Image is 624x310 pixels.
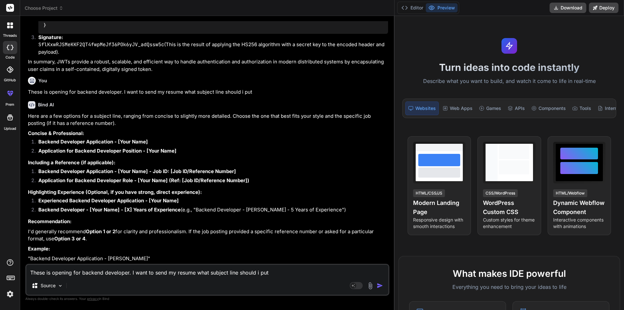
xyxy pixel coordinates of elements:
p: Custom styles for theme enhancement [483,217,535,230]
h2: What makes IDE powerful [409,267,609,280]
p: I'd generally recommend for clarity and professionalism. If the job posting provided a specific r... [28,228,388,243]
div: Websites [405,101,439,115]
div: CSS/WordPress [483,189,518,197]
strong: Highlighting Experience (Optional, if you have strong, direct experience): [28,189,202,195]
p: Always double-check its answers. Your in Bind [25,296,389,302]
strong: Backend Developer - [Your Name] - [X] Years of Experience [38,207,181,213]
p: In summary, JWTs provide a robust, scalable, and efficient way to handle authentication and autho... [28,58,388,73]
p: Interactive components with animations [553,217,605,230]
div: APIs [505,101,527,115]
p: Here are a few options for a subject line, ranging from concise to slightly more detailed. Choose... [28,113,388,127]
h4: Dynamic Webflow Component [553,198,605,217]
p: Everything you need to bring your ideas to life [409,283,609,291]
img: attachment [367,282,374,290]
label: GitHub [4,77,16,83]
strong: Option 1 or 2 [86,228,115,235]
p: Source [41,282,56,289]
span: privacy [87,297,99,301]
strong: Application for Backend Developer Role - [Your Name] (Ref: [Job ID/Reference Number]) [38,177,249,183]
label: code [6,55,15,60]
strong: Example: [28,246,50,252]
img: settings [5,289,16,300]
strong: Application for Backend Developer Position - [Your Name] [38,148,176,154]
strong: Concise & Professional: [28,130,84,136]
div: Components [529,101,568,115]
div: HTML/CSS/JS [413,189,445,197]
button: Deploy [589,3,618,13]
label: prem [6,102,14,107]
li: (e.g., "Backend Developer - [PERSON_NAME] - 5 Years of Experience") [33,206,388,215]
code: SflKxwRJSMeKKF2QT4fwpMeJf36POk6yJV_adQssw5c [38,41,164,48]
p: These is opening for backend developer. I want to send my resume what subject line should i put [28,88,388,96]
p: (This is the result of applying the HS256 algorithm with a secret key to the encoded header and p... [38,34,388,56]
strong: Signature: [38,34,63,40]
p: Responsive design with smooth interactions [413,217,465,230]
h6: Bind AI [38,101,54,108]
h4: WordPress Custom CSS [483,198,535,217]
strong: Backend Developer Application - [Your Name] [38,139,148,145]
img: Pick Models [58,283,63,289]
button: Editor [399,3,426,12]
h1: Turn ideas into code instantly [398,61,620,73]
div: Games [476,101,504,115]
img: icon [377,282,383,289]
label: threads [3,33,17,38]
h4: Modern Landing Page [413,198,465,217]
p: Describe what you want to build, and watch it come to life in real-time [398,77,620,86]
span: Choose Project [25,5,63,11]
p: "Backend Developer Application - [PERSON_NAME]" [28,255,388,263]
div: HTML/Webflow [553,189,587,197]
button: Preview [426,3,458,12]
div: Tools [570,101,594,115]
strong: Including a Reference (if applicable): [28,159,115,166]
strong: Experienced Backend Developer Application - [Your Name] [38,197,179,204]
strong: Recommendation: [28,218,71,224]
div: Web Apps [440,101,475,115]
strong: Backend Developer Application - [Your Name] - Job ID: [Job ID/Reference Number] [38,168,236,174]
button: Download [550,3,586,13]
span: } [44,22,46,28]
h6: You [38,77,47,84]
strong: Option 3 or 4 [54,236,85,242]
label: Upload [4,126,16,131]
